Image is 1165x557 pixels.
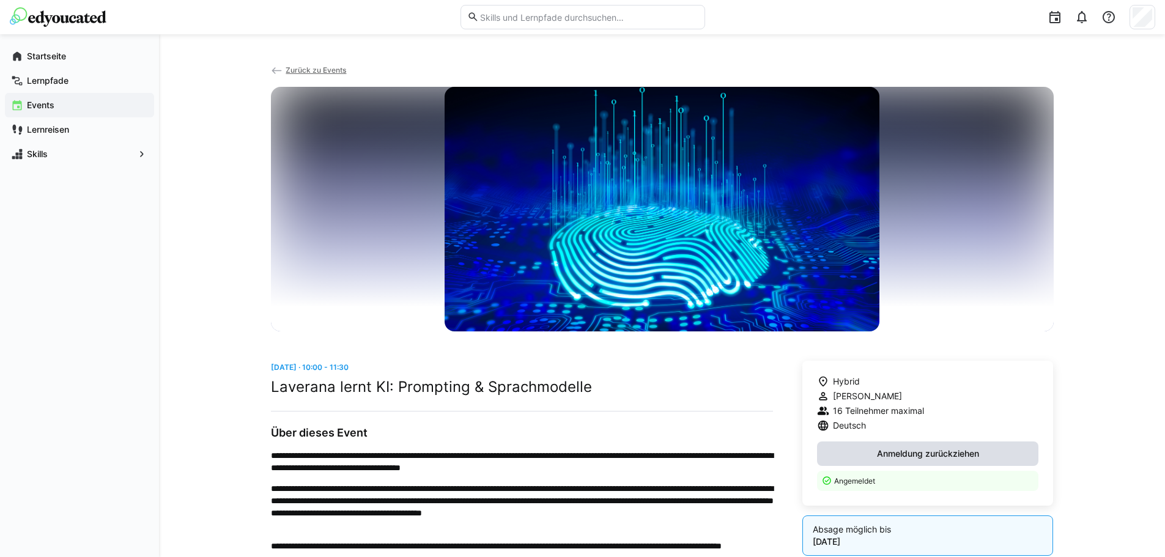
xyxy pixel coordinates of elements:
span: Hybrid [833,375,860,388]
span: Deutsch [833,419,866,432]
button: Anmeldung zurückziehen [817,441,1039,466]
h3: Über dieses Event [271,426,773,440]
span: [DATE] · 10:00 - 11:30 [271,363,349,372]
p: [DATE] [813,536,1043,548]
p: Angemeldet [834,476,1032,486]
span: Zurück zu Events [286,65,346,75]
span: [PERSON_NAME] [833,390,902,402]
span: Anmeldung zurückziehen [875,448,981,460]
input: Skills und Lernpfade durchsuchen… [479,12,698,23]
h2: Laverana lernt KI: Prompting & Sprachmodelle [271,378,773,396]
a: Zurück zu Events [271,65,347,75]
span: 16 Teilnehmer maximal [833,405,924,417]
p: Absage möglich bis [813,523,1043,536]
